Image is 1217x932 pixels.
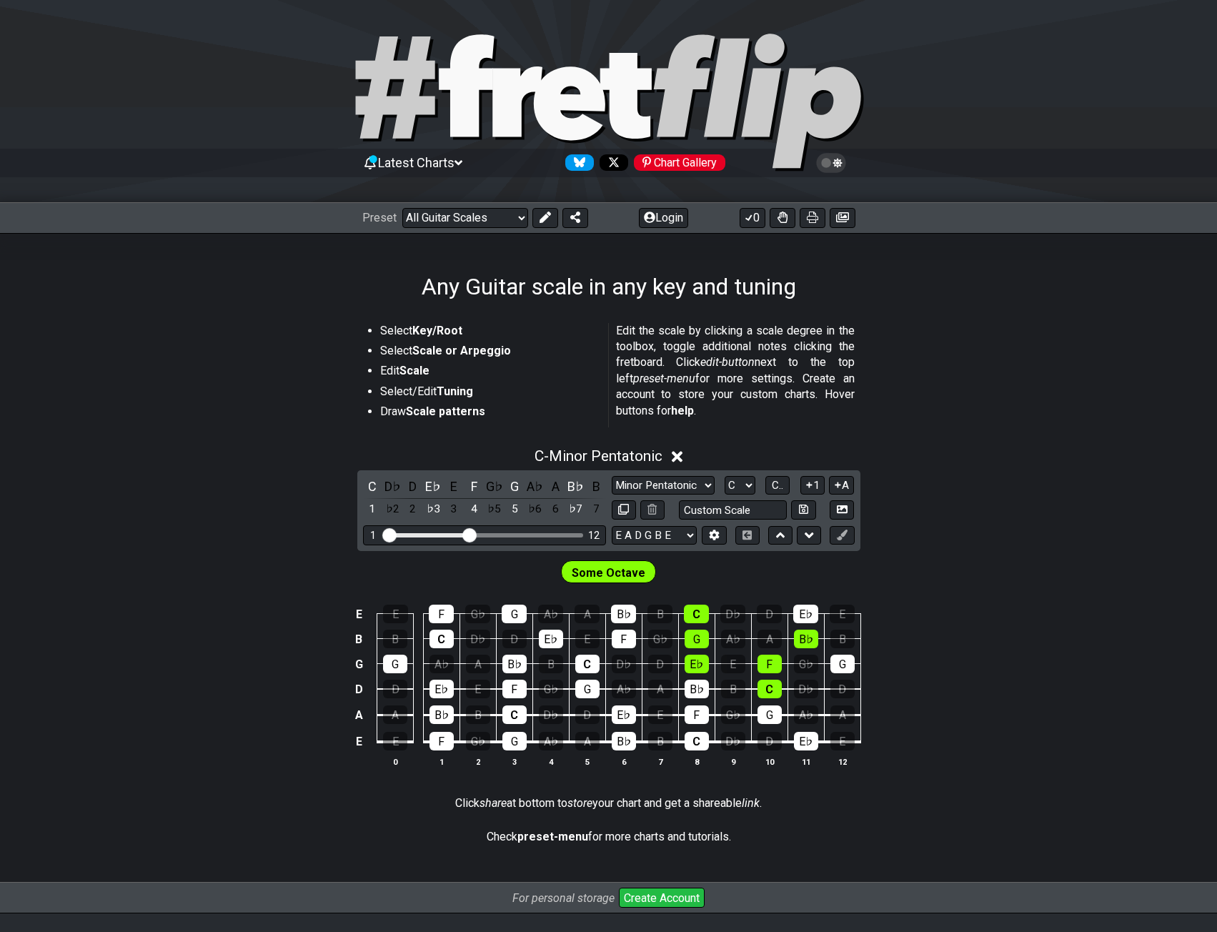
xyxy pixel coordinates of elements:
span: C - Minor Pentatonic [535,447,662,465]
div: G♭ [794,655,818,673]
div: G [502,605,527,623]
button: Create image [830,208,855,228]
span: Toggle light / dark theme [823,157,840,169]
div: G [383,655,407,673]
div: D♭ [721,732,745,750]
div: E [721,655,745,673]
button: First click edit preset to enable marker editing [830,526,854,545]
div: E [830,605,855,623]
div: B [539,655,563,673]
div: E [648,705,672,724]
strong: help [671,404,694,417]
th: 10 [751,754,788,769]
em: link [742,796,760,810]
div: E♭ [685,655,709,673]
div: F [685,705,709,724]
div: toggle scale degree [424,500,442,519]
td: B [350,627,367,652]
button: C.. [765,476,790,495]
div: D [575,705,600,724]
div: G [685,630,709,648]
span: Latest Charts [378,155,454,170]
div: Visible fret range [363,525,606,545]
th: 2 [460,754,496,769]
span: C.. [772,479,783,492]
a: #fretflip at Pinterest [628,154,725,171]
button: A [829,476,854,495]
div: A [466,655,490,673]
div: B♭ [794,630,818,648]
th: 0 [377,754,414,769]
div: E♭ [794,732,818,750]
li: Select [380,323,599,343]
div: F [757,655,782,673]
select: Preset [402,208,528,228]
div: E♭ [539,630,563,648]
div: E♭ [429,680,454,698]
div: D [757,605,782,623]
button: 1 [800,476,825,495]
div: C [502,705,527,724]
span: Preset [362,211,397,224]
strong: Scale or Arpeggio [412,344,511,357]
div: C [575,655,600,673]
div: A♭ [538,605,563,623]
button: Print [800,208,825,228]
div: B [647,605,672,623]
div: F [502,680,527,698]
div: A [648,680,672,698]
div: G♭ [648,630,672,648]
h1: Any Guitar scale in any key and tuning [422,273,796,300]
th: 6 [605,754,642,769]
div: G [757,705,782,724]
em: preset-menu [633,372,695,385]
div: D♭ [612,655,636,673]
div: toggle pitch class [587,477,605,496]
div: toggle pitch class [546,477,565,496]
div: D [502,630,527,648]
li: Draw [380,404,599,424]
div: toggle pitch class [404,477,422,496]
th: 1 [423,754,460,769]
span: First enable full edit mode to edit [572,562,645,583]
div: G♭ [465,605,490,623]
td: E [350,728,367,755]
div: D♭ [466,630,490,648]
div: toggle pitch class [485,477,504,496]
p: Edit the scale by clicking a scale degree in the toolbox, toggle additional notes clicking the fr... [616,323,855,419]
td: E [350,602,367,627]
div: A [757,630,782,648]
li: Select [380,343,599,363]
div: F [429,605,454,623]
button: Edit Preset [532,208,558,228]
td: D [350,677,367,703]
td: G [350,652,367,677]
div: B [648,732,672,750]
strong: Tuning [437,385,473,398]
th: 5 [569,754,605,769]
em: store [567,796,592,810]
div: G♭ [539,680,563,698]
div: A♭ [539,732,563,750]
button: Move down [797,526,821,545]
div: E [383,605,408,623]
div: toggle pitch class [526,477,545,496]
button: Create Image [830,500,854,520]
div: toggle scale degree [526,500,545,519]
button: Login [639,208,688,228]
div: E [466,680,490,698]
em: edit-button [700,355,755,369]
div: toggle scale degree [587,500,605,519]
p: Check for more charts and tutorials. [487,829,731,845]
div: D♭ [539,705,563,724]
div: F [429,732,454,750]
div: 12 [588,530,600,542]
div: A♭ [794,705,818,724]
div: B [830,630,855,648]
button: Edit Tuning [702,526,726,545]
div: toggle scale degree [485,500,504,519]
a: Follow #fretflip at Bluesky [560,154,594,171]
th: 7 [642,754,678,769]
td: A [350,702,367,728]
em: share [480,796,507,810]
